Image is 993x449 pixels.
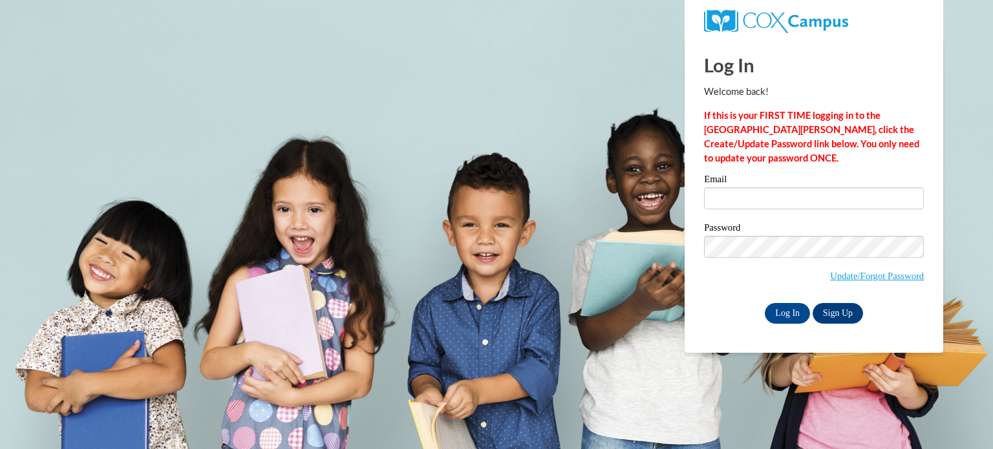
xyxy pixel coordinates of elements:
[704,85,924,99] p: Welcome back!
[704,174,924,187] label: Email
[704,110,919,163] strong: If this is your FIRST TIME logging in to the [GEOGRAPHIC_DATA][PERSON_NAME], click the Create/Upd...
[704,223,924,236] label: Password
[704,10,848,33] img: COX Campus
[704,52,924,78] h1: Log In
[813,303,863,324] a: Sign Up
[704,15,848,26] a: COX Campus
[830,271,924,281] a: Update/Forgot Password
[765,303,810,324] input: Log In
